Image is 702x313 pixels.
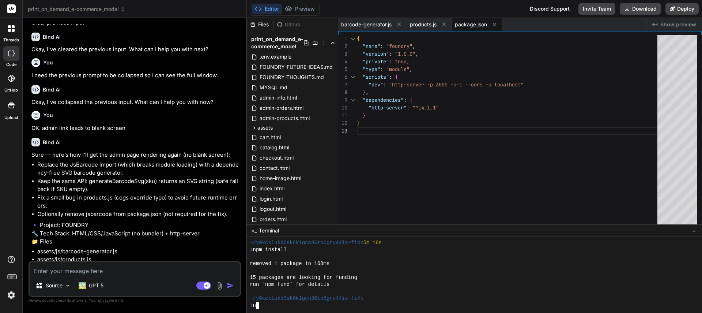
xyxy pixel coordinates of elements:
[31,124,239,133] p: OK. admin link leads to blank screen
[386,43,412,49] span: "foundry"
[282,4,318,14] button: Preview
[363,89,366,96] span: }
[4,115,18,121] label: Upload
[363,51,389,57] span: "version"
[43,139,61,146] h6: Bind AI
[341,21,392,28] span: barcode-generator.js
[383,81,386,88] span: :
[31,221,239,246] p: 🔹 Project: FOUNDRY 🔧 Tech Stack: HTML/CSS/JavaScript (no bundler) + http-server 📁 Files:
[259,184,285,193] span: index.html
[369,81,383,88] span: "dev"
[410,21,437,28] span: products.js
[259,73,325,82] span: FOUNDRY-THOUGHTS.md
[363,74,389,80] span: "scripts"
[250,302,253,309] span: ❯
[31,98,239,107] p: Okay, I've collapsed the previous input. What can I help you with now?
[79,282,86,289] img: GPT 5
[395,58,407,65] span: true
[37,256,239,264] li: assets/js/products.js
[259,194,283,203] span: login.html
[412,43,415,49] span: ,
[43,59,53,66] h6: You
[259,114,310,123] span: admin-products.html
[338,58,347,66] div: 4
[363,66,380,72] span: "type"
[348,35,358,42] div: Click to collapse the range.
[29,297,241,304] p: Always double-check its answers. Your in Bind
[37,177,239,194] li: Keep the same API: generateBarcodeSvg(sku) returns an SVG string (safe fallback if SKU empty).
[227,282,234,289] img: icon
[389,81,524,88] span: "http-server -p 3000 -c-1 --cors -a localhost"
[338,104,347,112] div: 10
[692,227,696,234] span: −
[46,282,63,289] p: Source
[250,295,363,302] span: ~/y0kcklukd0sk6k1gcn36to6gry44is-fi4k
[338,81,347,89] div: 7
[65,283,71,289] img: Pick Models
[357,120,360,126] span: }
[259,205,287,213] span: logout.html
[259,63,333,71] span: FOUNDRY-FUTURE-IDEAS.md
[43,112,53,119] h6: You
[31,151,239,159] p: Sure — here’s how I’ll get the admin page rendering again (no blank screen):
[363,58,389,65] span: "private"
[665,3,699,15] button: Deploy
[259,52,292,61] span: .env.example
[338,119,347,127] div: 12
[37,194,239,210] li: Fix a small bug in products.js (cogs override typo) to avoid future runtime errors.
[407,104,409,111] span: :
[259,104,304,112] span: admin-orders.html
[259,153,294,162] span: checkout.html
[338,73,347,81] div: 6
[348,96,358,104] div: Click to collapse the range.
[357,35,360,42] span: {
[5,289,18,301] img: settings
[89,282,103,289] p: GPT 5
[31,71,239,80] p: I need the previous prompt to be collapsed so I can see the full window.
[43,33,61,41] h6: Bind AI
[395,74,398,80] span: {
[259,83,288,92] span: MYSQL.md
[348,73,358,81] div: Click to collapse the range.
[338,66,347,73] div: 5
[3,37,19,43] label: threads
[338,35,347,42] div: 1
[380,43,383,49] span: :
[389,51,392,57] span: :
[98,298,111,302] span: privacy
[338,89,347,96] div: 8
[250,281,329,288] span: run `npm fund` for details
[363,43,380,49] span: "name"
[4,87,18,93] label: GitHub
[363,239,382,246] span: 5m 16s
[415,51,418,57] span: ,
[578,3,615,15] button: Invite Team
[259,227,279,234] span: Terminal
[37,210,239,219] li: Optionally remove jsbarcode from package.json (not required for the fix).
[259,93,298,102] span: admin-info.html
[247,21,273,28] div: Files
[389,58,392,65] span: :
[409,66,412,72] span: ,
[6,62,16,68] label: code
[274,21,304,28] div: Github
[251,227,257,234] span: >_
[620,3,661,15] button: Download
[338,42,347,50] div: 2
[31,45,239,54] p: Okay, I've cleared the previous input. What can I help you with next?
[259,133,282,142] span: cart.html
[395,51,415,57] span: "1.0.0"
[259,143,290,152] span: catalog.html
[404,97,407,103] span: :
[250,274,357,281] span: 15 packages are looking for funding
[43,86,61,93] h6: Bind AI
[525,3,574,15] div: Discord Support
[251,36,303,50] span: print_on_demand_e-commerce_model
[259,174,302,183] span: home-image.html
[380,66,383,72] span: :
[338,50,347,58] div: 3
[259,215,287,224] span: orders.html
[250,246,253,253] span: ❯
[250,239,363,246] span: ~/y0kcklukd0sk6k1gcn36to6gry44is-fi4k
[386,66,409,72] span: "module"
